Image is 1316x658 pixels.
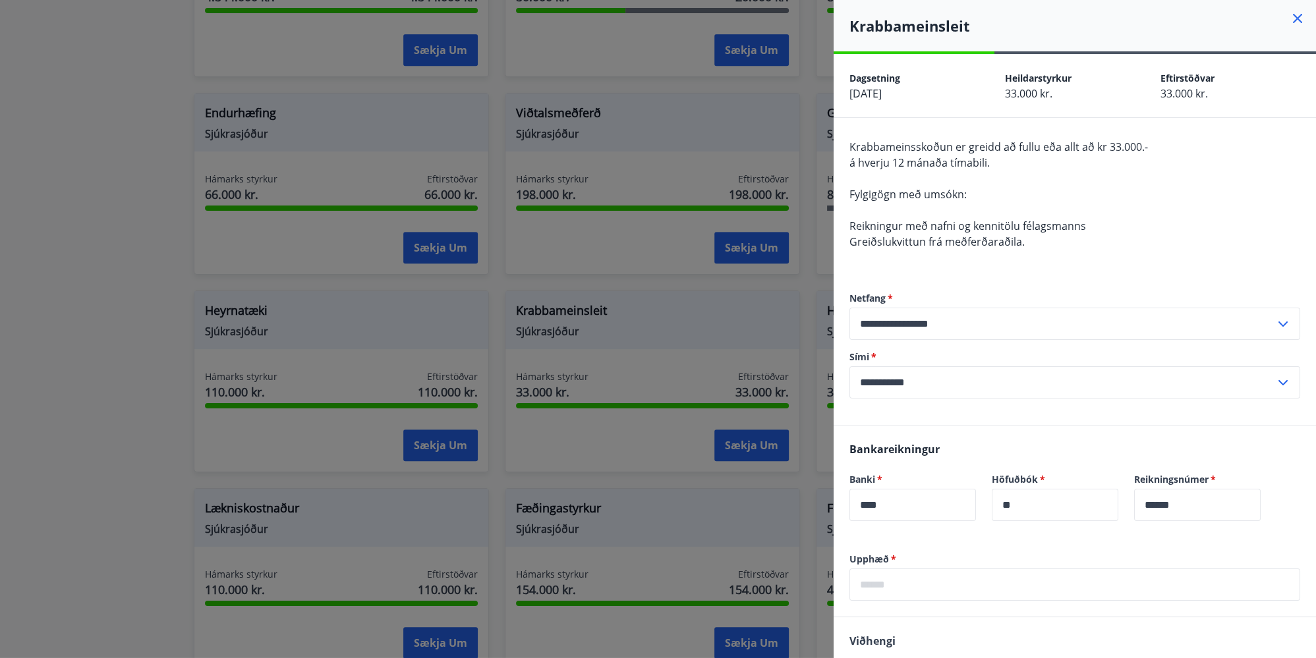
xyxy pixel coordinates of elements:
[849,219,1086,233] span: Reikningur með nafni og kennitölu félagsmanns
[849,155,990,170] span: á hverju 12 mánaða tímabili.
[849,140,1148,154] span: Krabbameinsskoðun er greidd að fullu eða allt að kr 33.000.-
[1160,86,1208,101] span: 33.000 kr.
[849,86,882,101] span: [DATE]
[992,473,1118,486] label: Höfuðbók
[1134,473,1261,486] label: Reikningsnúmer
[849,568,1300,601] div: Upphæð
[849,442,940,456] span: Bankareikningur
[849,473,976,486] label: Banki
[849,350,1300,364] label: Sími
[849,234,1025,249] span: Greiðslukvittun frá meðferðaraðila.
[1160,72,1215,84] span: Eftirstöðvar
[849,187,967,202] span: Fylgigögn með umsókn:
[1005,86,1052,101] span: 33.000 kr.
[849,16,1316,36] h4: Krabbameinsleit
[849,634,896,648] span: Viðhengi
[1005,72,1072,84] span: Heildarstyrkur
[849,72,900,84] span: Dagsetning
[849,292,1300,305] label: Netfang
[849,553,1300,566] label: Upphæð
